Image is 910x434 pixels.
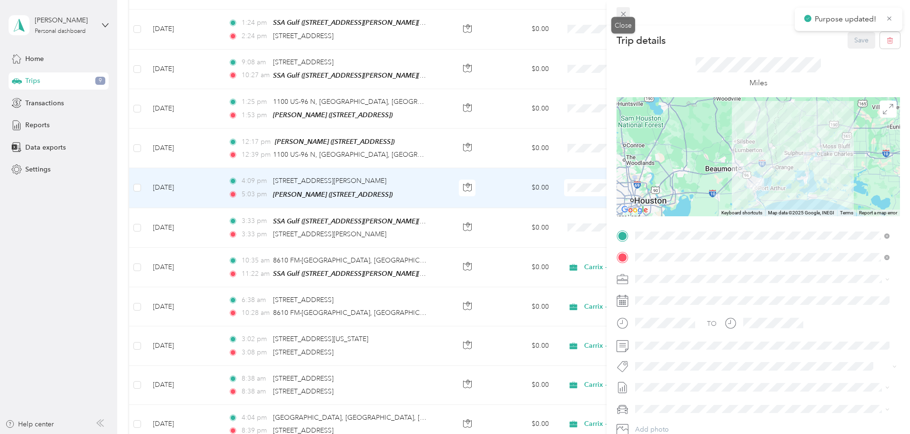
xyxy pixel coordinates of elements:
p: Trip details [617,34,666,47]
p: Purpose updated! [815,13,879,25]
div: TO [707,319,717,329]
span: Map data ©2025 Google, INEGI [768,210,834,215]
iframe: Everlance-gr Chat Button Frame [857,381,910,434]
img: Google [619,204,650,216]
button: Keyboard shortcuts [721,210,762,216]
a: Terms (opens in new tab) [840,210,853,215]
p: Miles [749,77,768,89]
a: Report a map error [859,210,897,215]
div: Close [611,17,635,34]
a: Open this area in Google Maps (opens a new window) [619,204,650,216]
